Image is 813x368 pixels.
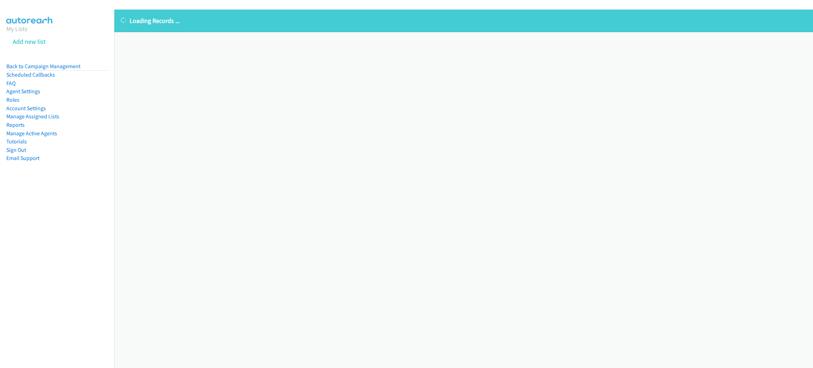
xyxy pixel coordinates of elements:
a: Email Support [6,155,40,161]
a: Sign Out [6,147,26,153]
a: Reports [6,121,25,128]
p: Loading Records ... [121,16,807,25]
a: FAQ [6,80,16,87]
a: Scheduled Callbacks [6,71,55,78]
a: Manage Active Agents [6,130,57,137]
a: Add new list [13,37,46,46]
a: Roles [6,96,19,103]
a: Back to Campaign Management [6,63,80,70]
a: Account Settings [6,105,46,112]
a: Tutorials [6,138,27,145]
a: Manage Assigned Lists [6,113,59,120]
a: Agent Settings [6,88,40,95]
a: My Lists [6,25,28,33]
